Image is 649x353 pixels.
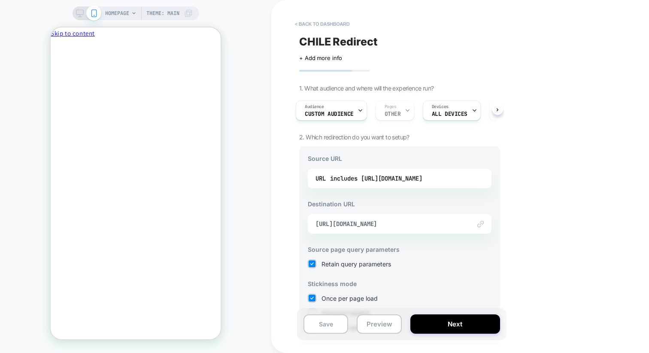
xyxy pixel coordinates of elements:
span: 1. What audience and where will the experience run? [299,84,434,92]
h3: Source page query parameters [308,246,491,253]
div: URL [315,172,484,185]
button: Next [410,314,500,334]
h3: Stickiness mode [308,280,491,287]
h3: Source URL [308,155,491,162]
button: Preview [357,314,401,334]
h3: Destination URL [308,200,491,208]
span: Once per page load [321,295,378,302]
span: 2. Which redirection do you want to setup? [299,133,409,141]
span: Retain query parameters [321,260,391,268]
span: Devices [432,104,449,110]
span: [URL][DOMAIN_NAME] [315,220,462,228]
button: < back to dashboard [291,17,354,31]
span: Theme: MAIN [146,6,179,20]
span: ALL DEVICES [432,111,467,117]
span: + Add more info [299,54,342,61]
button: Save [303,314,348,334]
span: Audience [305,104,324,110]
img: edit [477,221,484,227]
span: Custom Audience [305,111,354,117]
span: HOMEPAGE [105,6,129,20]
div: includes [URL][DOMAIN_NAME] [330,172,422,185]
span: CHILE Redirect [299,35,377,48]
